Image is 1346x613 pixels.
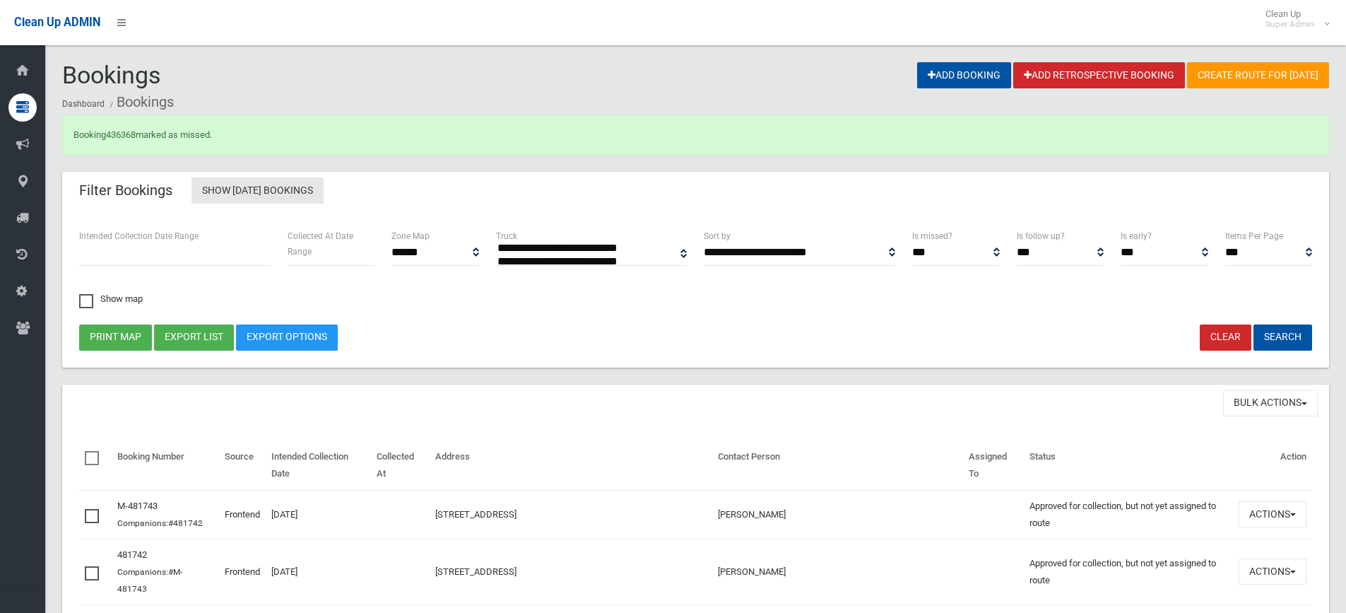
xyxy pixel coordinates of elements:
[1233,441,1312,490] th: Action
[1258,8,1328,30] span: Clean Up
[219,441,266,490] th: Source
[712,441,963,490] th: Contact Person
[107,89,174,115] li: Bookings
[266,490,370,539] td: [DATE]
[266,539,370,605] td: [DATE]
[435,566,516,577] a: [STREET_ADDRESS]
[62,61,161,89] span: Bookings
[219,539,266,605] td: Frontend
[79,325,152,351] button: Print map
[371,441,430,490] th: Collected At
[117,518,205,528] small: Companions:
[1253,325,1312,351] button: Search
[712,490,963,539] td: [PERSON_NAME]
[496,228,517,244] label: Truck
[79,294,143,303] span: Show map
[168,518,203,528] a: #481742
[712,539,963,605] td: [PERSON_NAME]
[1239,559,1306,585] button: Actions
[62,99,105,109] a: Dashboard
[430,441,712,490] th: Address
[106,129,136,140] a: 436368
[1200,325,1251,351] a: Clear
[435,509,516,520] a: [STREET_ADDRESS]
[117,567,182,594] a: #M-481743
[117,549,147,560] a: 481742
[117,501,158,511] a: M-481743
[266,441,370,490] th: Intended Collection Date
[154,325,234,351] button: Export list
[1187,62,1329,88] a: Create route for [DATE]
[1024,490,1233,539] td: Approved for collection, but not yet assigned to route
[1239,501,1306,527] button: Actions
[117,567,182,594] small: Companions:
[219,490,266,539] td: Frontend
[1265,19,1314,30] small: Super Admin
[62,115,1329,155] div: Booking marked as missed.
[191,177,324,204] a: Show [DATE] Bookings
[62,177,189,204] header: Filter Bookings
[112,441,219,490] th: Booking Number
[1223,390,1318,416] button: Bulk Actions
[14,16,100,29] span: Clean Up ADMIN
[963,441,1024,490] th: Assigned To
[236,325,338,351] a: Export Options
[1013,62,1185,88] a: Add Retrospective Booking
[1024,539,1233,605] td: Approved for collection, but not yet assigned to route
[917,62,1011,88] a: Add Booking
[1024,441,1233,490] th: Status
